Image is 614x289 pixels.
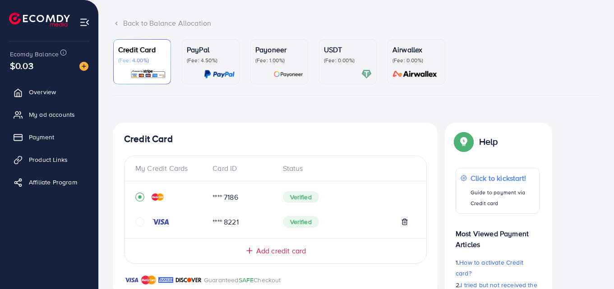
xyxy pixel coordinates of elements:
[158,275,173,285] img: brand
[324,44,372,55] p: USDT
[7,151,92,169] a: Product Links
[239,275,254,284] span: SAFE
[29,87,56,96] span: Overview
[361,69,372,79] img: card
[113,18,600,28] div: Back to Balance Allocation
[390,69,440,79] img: card
[204,275,281,285] p: Guaranteed Checkout
[273,69,303,79] img: card
[456,221,540,250] p: Most Viewed Payment Articles
[118,44,166,55] p: Credit Card
[392,44,440,55] p: Airwallex
[256,246,306,256] span: Add credit card
[79,17,90,28] img: menu
[79,62,88,71] img: image
[456,133,472,150] img: Popup guide
[324,57,372,64] p: (Fee: 0.00%)
[130,69,166,79] img: card
[456,257,540,279] p: 1.
[135,217,144,226] svg: circle
[135,163,205,174] div: My Credit Cards
[255,57,303,64] p: (Fee: 1.00%)
[29,178,77,187] span: Affiliate Program
[276,163,416,174] div: Status
[7,173,92,191] a: Affiliate Program
[175,275,202,285] img: brand
[205,163,275,174] div: Card ID
[471,173,535,183] p: Click to kickstart!
[124,133,427,145] h4: Credit Card
[9,13,70,27] img: logo
[283,191,319,203] span: Verified
[29,133,54,142] span: Payment
[10,50,59,59] span: Ecomdy Balance
[7,106,92,124] a: My ad accounts
[29,110,75,119] span: My ad accounts
[187,57,235,64] p: (Fee: 4.50%)
[456,258,523,278] span: How to activate Credit card?
[479,136,498,147] p: Help
[135,193,144,202] svg: record circle
[471,187,535,209] p: Guide to payment via Credit card
[283,216,319,228] span: Verified
[29,155,68,164] span: Product Links
[204,69,235,79] img: card
[187,44,235,55] p: PayPal
[141,275,156,285] img: brand
[392,57,440,64] p: (Fee: 0.00%)
[7,128,92,146] a: Payment
[10,59,33,72] span: $0.03
[124,275,139,285] img: brand
[576,248,607,282] iframe: Chat
[118,57,166,64] p: (Fee: 4.00%)
[255,44,303,55] p: Payoneer
[7,83,92,101] a: Overview
[152,218,170,225] img: credit
[152,193,164,201] img: credit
